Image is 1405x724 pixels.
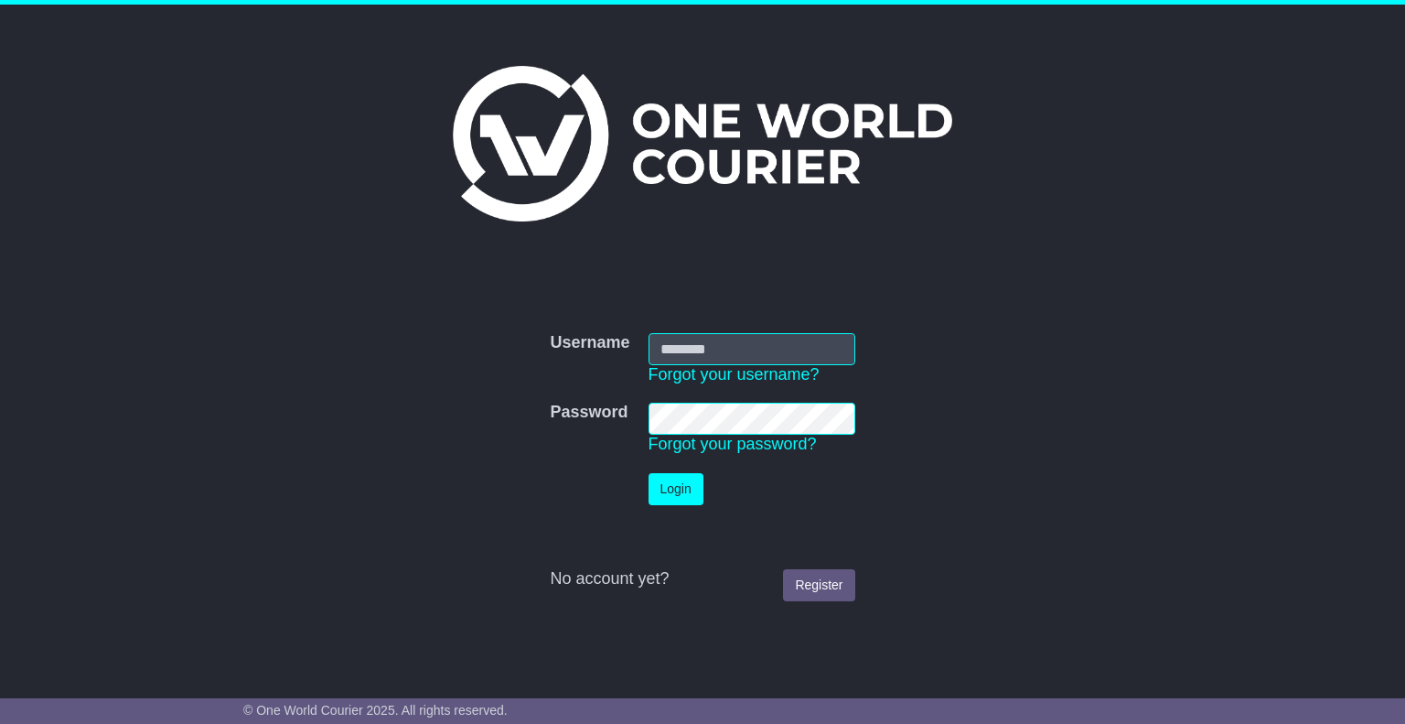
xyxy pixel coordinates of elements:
[649,365,820,384] a: Forgot your username?
[649,435,817,453] a: Forgot your password?
[550,403,627,423] label: Password
[550,569,854,589] div: No account yet?
[550,333,629,353] label: Username
[649,473,703,505] button: Login
[783,569,854,601] a: Register
[243,703,508,718] span: © One World Courier 2025. All rights reserved.
[453,66,952,222] img: One World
